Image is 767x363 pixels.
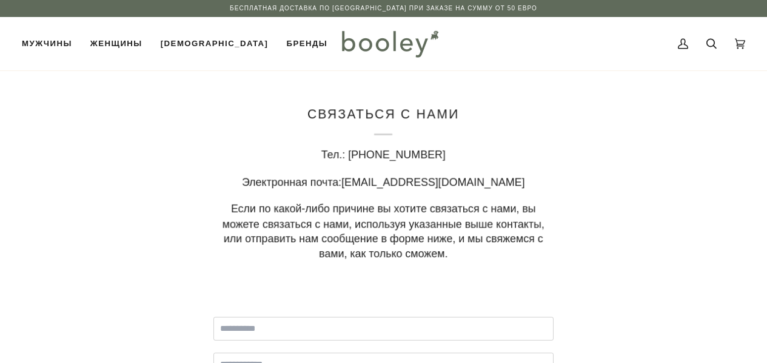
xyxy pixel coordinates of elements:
a: [DEMOGRAPHIC_DATA] [152,17,278,70]
a: Бренды [277,17,337,70]
a: Женщины [81,17,152,70]
font: Электронная почта: [242,175,341,188]
font: Связаться с нами [307,107,460,121]
font: Женщины [90,39,142,48]
font: Бесплатная доставка по [GEOGRAPHIC_DATA] при заказе на сумму от 50 евро [230,5,537,12]
font: Тел.: [321,149,346,161]
font: Мужчины [22,39,72,48]
font: Если по какой-либо причине вы хотите связаться с нами, вы можете связаться с нами, используя указ... [223,203,544,260]
font: [EMAIL_ADDRESS][DOMAIN_NAME] [341,175,524,188]
font: [DEMOGRAPHIC_DATA] [161,39,269,48]
img: Були [337,26,443,61]
a: Мужчины [22,17,81,70]
font: Бренды [286,39,327,48]
font: [PHONE_NUMBER] [348,149,446,161]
